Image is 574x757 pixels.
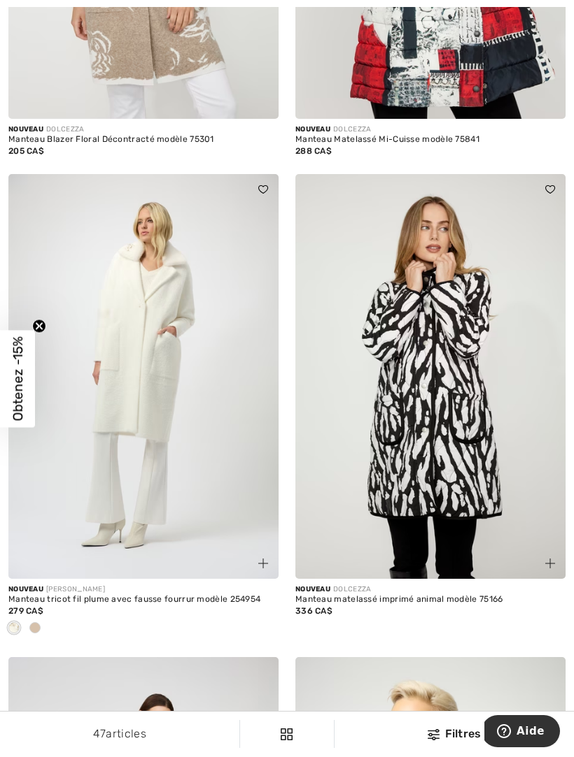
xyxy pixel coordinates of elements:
img: Filtres [281,728,293,740]
img: plus_v2.svg [258,558,268,568]
img: plus_v2.svg [545,558,555,568]
span: 47 [93,727,106,740]
div: Manteau tricot fil plume avec fausse fourrur modèle 254954 [8,595,279,605]
span: 336 CA$ [295,606,332,616]
span: 279 CA$ [8,606,43,616]
div: Manteau Matelassé Mi-Cuisse modèle 75841 [295,135,566,145]
div: Filtres [343,726,566,742]
div: DOLCEZZA [295,584,566,595]
img: heart_black_full.svg [545,185,555,194]
img: heart_black_full.svg [258,185,268,194]
div: [PERSON_NAME] [8,584,279,595]
img: Manteau tricot fil plume avec fausse fourrur modèle 254954. Blanc d'hiver [8,174,279,579]
span: 288 CA$ [295,146,332,156]
span: Nouveau [8,585,43,593]
img: Filtres [428,729,440,740]
span: Nouveau [8,125,43,134]
span: Nouveau [295,585,330,593]
div: Winter White [3,617,24,640]
button: Close teaser [32,319,46,333]
span: 205 CA$ [8,146,44,156]
span: Nouveau [295,125,330,134]
div: DOLCEZZA [295,124,566,135]
span: Obtenez -15% [10,336,26,421]
div: Manteau matelassé imprimé animal modèle 75166 [295,595,566,605]
div: DOLCEZZA [8,124,279,135]
iframe: Ouvre un widget dans lequel vous pouvez trouver plus d’informations [484,715,560,750]
div: Fawn [24,617,45,640]
div: Manteau Blazer Floral Décontracté modèle 75301 [8,135,279,145]
img: Manteau matelassé imprimé animal modèle 75166. As sample [295,174,566,579]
